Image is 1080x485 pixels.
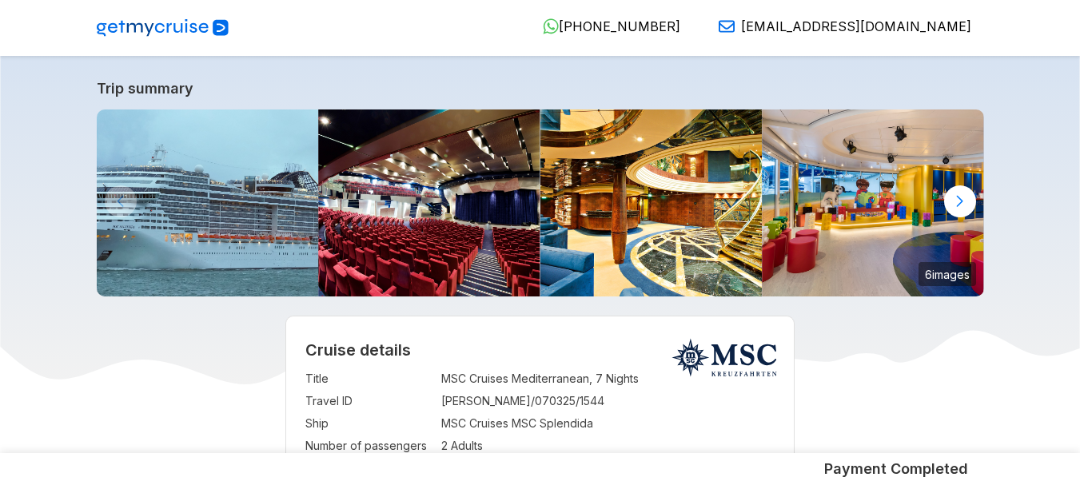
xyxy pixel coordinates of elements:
small: 6 images [919,262,976,286]
span: [EMAIL_ADDRESS][DOMAIN_NAME] [741,18,971,34]
td: 2 Adults [441,435,775,457]
td: Travel ID [305,390,433,412]
td: MSC Cruises MSC Splendida [441,412,775,435]
h5: Payment Completed [824,459,968,479]
td: : [433,368,441,390]
img: sp_public_area_lego_club_03.jpg [762,109,984,296]
a: [EMAIL_ADDRESS][DOMAIN_NAME] [706,18,971,34]
h2: Cruise details [305,340,775,360]
td: MSC Cruises Mediterranean, 7 Nights [441,368,775,390]
img: MSC_SPLENDIDA_%2820037774212%29.jpg [97,109,319,296]
td: Ship [305,412,433,435]
img: sp_public_area_the_strand_theatre_01.jpg [318,109,540,296]
td: [PERSON_NAME]/070325/1544 [441,390,775,412]
img: sp_public_area_yc_concierge_reception_04.jpg [540,109,763,296]
td: : [433,435,441,457]
img: WhatsApp [543,18,559,34]
td: : [433,412,441,435]
a: Trip summary [97,80,984,97]
a: [PHONE_NUMBER] [530,18,680,34]
img: Email [719,18,735,34]
td: : [433,390,441,412]
td: Title [305,368,433,390]
td: Number of passengers [305,435,433,457]
span: [PHONE_NUMBER] [559,18,680,34]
